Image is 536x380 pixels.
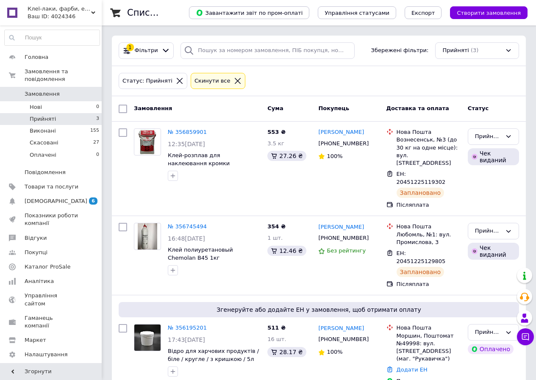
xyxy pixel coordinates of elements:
[475,328,502,337] div: Прийнято
[397,250,446,264] span: ЕН: 20451225129805
[327,153,342,159] span: 100%
[327,349,342,355] span: 100%
[25,90,60,98] span: Замовлення
[168,223,207,230] a: № 356745494
[397,128,461,136] div: Нова Пошта
[30,127,56,135] span: Виконані
[168,141,205,147] span: 12:35[DATE]
[267,235,283,241] span: 1 шт.
[25,68,102,83] span: Замовлення та повідомлення
[25,351,68,358] span: Налаштування
[181,42,355,59] input: Пошук за номером замовлення, ПІБ покупця, номером телефону, Email, номером накладної
[5,30,100,45] input: Пошук
[468,148,519,165] div: Чек виданий
[189,6,309,19] button: Завантажити звіт по пром-оплаті
[267,336,286,342] span: 16 шт.
[318,128,364,136] a: [PERSON_NAME]
[127,8,213,18] h1: Список замовлень
[457,10,521,16] span: Створити замовлення
[134,324,161,351] a: Фото товару
[138,223,158,250] img: Фото товару
[397,223,461,230] div: Нова Пошта
[397,280,461,288] div: Післяплата
[28,13,102,20] div: Ваш ID: 4024346
[168,152,241,182] a: Клей-розплав для наклеювання кромки середньотемпературний BoundEX BD 30
[25,197,87,205] span: [DEMOGRAPHIC_DATA]
[168,235,205,242] span: 16:48[DATE]
[325,10,389,16] span: Управління статусами
[168,325,207,331] a: № 356195201
[317,233,370,244] div: [PHONE_NUMBER]
[168,348,259,362] a: Відро для харчових продуктів / біле / кругле / з кришкою / 5л
[317,138,370,149] div: [PHONE_NUMBER]
[30,103,42,111] span: Нові
[93,139,99,147] span: 27
[386,105,449,111] span: Доставка та оплата
[134,105,172,111] span: Замовлення
[411,10,435,16] span: Експорт
[30,115,56,123] span: Прийняті
[468,344,514,354] div: Оплачено
[267,151,306,161] div: 27.26 ₴
[468,243,519,260] div: Чек виданий
[405,6,442,19] button: Експорт
[25,263,70,271] span: Каталог ProSale
[442,47,469,55] span: Прийняті
[25,249,47,256] span: Покупці
[267,325,286,331] span: 511 ₴
[90,127,99,135] span: 155
[168,247,233,261] a: Клей полиуретановый Chemolan B45 1кг
[134,223,161,250] a: Фото товару
[30,151,56,159] span: Оплачені
[317,334,370,345] div: [PHONE_NUMBER]
[25,53,48,61] span: Головна
[25,169,66,176] span: Повідомлення
[318,105,349,111] span: Покупець
[397,324,461,332] div: Нова Пошта
[122,305,516,314] span: Згенеруйте або додайте ЕН у замовлення, щоб отримати оплату
[193,77,232,86] div: Cкинути все
[267,140,284,147] span: 3.5 кг
[517,328,534,345] button: Чат з покупцем
[25,277,54,285] span: Аналітика
[475,227,502,236] div: Прийнято
[450,6,528,19] button: Створити замовлення
[318,325,364,333] a: [PERSON_NAME]
[471,47,478,53] span: (3)
[267,129,286,135] span: 553 ₴
[25,336,46,344] span: Маркет
[267,246,306,256] div: 12.46 ₴
[196,9,303,17] span: Завантажити звіт по пром-оплаті
[134,128,161,155] a: Фото товару
[136,129,159,155] img: Фото товару
[96,115,99,123] span: 3
[397,366,428,373] a: Додати ЕН
[318,6,396,19] button: Управління статусами
[442,9,528,16] a: Створити замовлення
[25,292,78,307] span: Управління сайтом
[267,105,283,111] span: Cума
[25,314,78,330] span: Гаманець компанії
[25,212,78,227] span: Показники роботи компанії
[267,347,306,357] div: 28.17 ₴
[371,47,429,55] span: Збережені фільтри:
[468,105,489,111] span: Статус
[168,129,207,135] a: № 356859901
[267,223,286,230] span: 354 ₴
[397,332,461,363] div: Моршин, Поштомат №49998: вул. [STREET_ADDRESS] (маг. "Рукавичка")
[168,336,205,343] span: 17:43[DATE]
[135,47,158,55] span: Фільтри
[318,223,364,231] a: [PERSON_NAME]
[121,77,174,86] div: Статус: Прийняті
[397,231,461,246] div: Любомль, №1: вул. Промислова, 3
[397,136,461,167] div: Вознесенськ, №3 (до 30 кг на одне місце): вул. [STREET_ADDRESS]
[397,267,444,277] div: Заплановано
[96,103,99,111] span: 0
[30,139,58,147] span: Скасовані
[25,234,47,242] span: Відгуки
[475,132,502,141] div: Прийнято
[96,151,99,159] span: 0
